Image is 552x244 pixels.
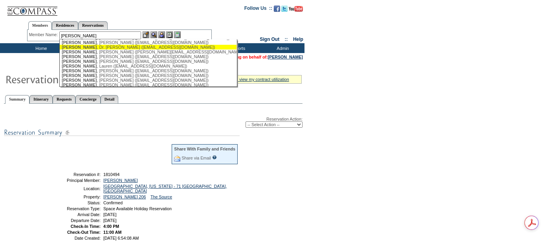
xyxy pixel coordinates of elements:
[101,95,119,103] a: Detail
[4,128,240,138] img: subTtlResSummary.gif
[62,54,235,59] div: , [PERSON_NAME] ([EMAIL_ADDRESS][DOMAIN_NAME])
[103,224,119,229] span: 4:00 PM
[5,71,162,87] img: Reservaton Summary
[62,83,235,87] div: , [PERSON_NAME] ([EMAIL_ADDRESS][DOMAIN_NAME])
[260,37,279,42] a: Sign Out
[44,184,101,193] td: Location:
[44,212,101,217] td: Arrival Date:
[44,236,101,240] td: Date Created:
[71,224,101,229] strong: Check-In Time:
[52,21,78,29] a: Residences
[62,50,235,54] div: , [PERSON_NAME] ([PERSON_NAME][EMAIL_ADDRESS][DOMAIN_NAME])
[62,40,235,45] div: , [PERSON_NAME] ([EMAIL_ADDRESS][DOMAIN_NAME])
[174,31,181,38] img: b_calculator.gif
[143,31,149,38] img: b_edit.gif
[28,21,52,30] a: Members
[62,73,97,78] span: [PERSON_NAME]
[274,8,280,13] a: Become our fan on Facebook
[281,6,288,12] img: Follow us on Twitter
[44,172,101,177] td: Reservation #:
[103,184,227,193] a: [GEOGRAPHIC_DATA], [US_STATE] - 71 [GEOGRAPHIC_DATA], [GEOGRAPHIC_DATA]
[62,40,97,45] span: [PERSON_NAME]
[29,31,59,38] div: Member Name:
[236,77,289,82] a: » view my contract utilization
[62,45,235,50] div: , Dr. [PERSON_NAME] ([EMAIL_ADDRESS][DOMAIN_NAME])
[285,37,288,42] span: ::
[62,83,97,87] span: [PERSON_NAME]
[62,50,97,54] span: [PERSON_NAME]
[5,95,29,104] a: Summary
[174,147,235,151] div: Share With Family and Friends
[103,212,117,217] span: [DATE]
[29,95,53,103] a: Itinerary
[62,64,235,68] div: , Lauren ([EMAIL_ADDRESS][DOMAIN_NAME])
[62,45,97,50] span: [PERSON_NAME]
[150,194,172,199] a: The Source
[62,59,97,64] span: [PERSON_NAME]
[62,68,235,73] div: , [PERSON_NAME] ([EMAIL_ADDRESS][DOMAIN_NAME])
[274,6,280,12] img: Become our fan on Facebook
[44,218,101,223] td: Departure Date:
[213,55,303,59] span: You are acting on behalf of:
[182,156,211,160] a: Share via Email
[62,59,235,64] div: , [PERSON_NAME] ([EMAIL_ADDRESS][DOMAIN_NAME])
[259,43,304,53] td: Admin
[44,200,101,205] td: Status:
[289,8,303,13] a: Subscribe to our YouTube Channel
[75,95,100,103] a: Concierge
[44,194,101,199] td: Property:
[62,78,235,83] div: , [PERSON_NAME] ([EMAIL_ADDRESS][DOMAIN_NAME])
[62,73,235,78] div: , [PERSON_NAME] ([EMAIL_ADDRESS][DOMAIN_NAME])
[293,37,303,42] a: Help
[44,178,101,183] td: Principal Member:
[103,230,121,235] span: 11:00 AM
[103,218,117,223] span: [DATE]
[103,206,172,211] span: Space Available Holiday Reservation
[158,31,165,38] img: Impersonate
[4,117,303,128] div: Reservation Action:
[103,200,123,205] span: Confirmed
[166,31,173,38] img: Reservations
[244,5,272,14] td: Follow Us ::
[268,55,303,59] a: [PERSON_NAME]
[62,54,97,59] span: [PERSON_NAME]
[212,155,217,160] input: What is this?
[18,43,63,53] td: Home
[281,8,288,13] a: Follow us on Twitter
[78,21,108,29] a: Reservations
[53,95,75,103] a: Requests
[103,178,138,183] a: [PERSON_NAME]
[103,194,146,199] a: [PERSON_NAME] 206
[103,236,139,240] span: [DATE] 6:54:08 AM
[62,64,97,68] span: [PERSON_NAME]
[44,206,101,211] td: Reservation Type:
[103,172,120,177] span: 1810494
[150,31,157,38] img: View
[289,6,303,12] img: Subscribe to our YouTube Channel
[62,78,97,83] span: [PERSON_NAME]
[62,68,97,73] span: [PERSON_NAME]
[67,230,101,235] strong: Check-Out Time:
